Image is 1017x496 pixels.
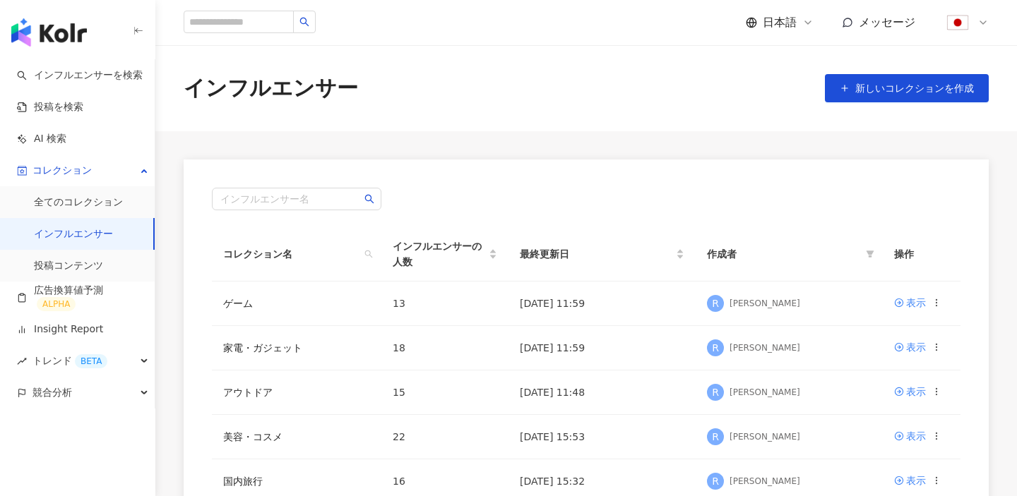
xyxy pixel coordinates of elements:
img: logo [11,18,87,47]
div: [PERSON_NAME] [730,342,800,354]
a: 投稿コンテンツ [34,259,103,273]
a: ゲーム [223,298,253,309]
span: 22 [393,431,405,442]
span: 新しいコレクションを作成 [855,83,974,94]
a: 表示 [894,339,926,355]
span: 13 [393,298,405,309]
td: [DATE] 11:59 [509,326,696,370]
div: 表示 [906,473,926,488]
div: [PERSON_NAME] [730,298,800,310]
div: BETA [75,354,107,368]
span: filter [863,243,877,265]
span: メッセージ [859,16,915,29]
span: トレンド [32,345,107,377]
img: flag-Japan-800x800.png [944,9,971,36]
span: 最終更新日 [520,246,673,262]
div: 表示 [906,295,926,310]
span: search [364,194,374,204]
a: 広告換算値予測ALPHA [17,284,143,312]
span: コレクション名 [223,246,359,262]
span: 日本語 [763,15,797,30]
span: search [299,17,309,27]
a: 国内旅行 [223,476,263,487]
th: 最終更新日 [509,227,696,282]
span: R [712,429,719,444]
div: [PERSON_NAME] [730,387,800,399]
span: R [712,473,719,489]
a: Insight Report [17,322,103,337]
a: AI 検索 [17,132,66,146]
td: [DATE] 15:53 [509,415,696,459]
button: 新しいコレクションを作成 [825,74,989,102]
a: 表示 [894,295,926,310]
a: 全てのコレクション [34,195,123,210]
span: インフルエンサーの人数 [393,238,486,270]
a: アウトドア [223,387,273,398]
td: [DATE] 11:48 [509,370,696,415]
div: 表示 [906,339,926,355]
span: コレクション [32,155,92,186]
div: インフルエンサー [184,73,358,103]
a: 美容・コスメ [223,431,282,442]
a: 表示 [894,428,926,444]
span: filter [866,250,874,258]
a: インフルエンサー [34,227,113,241]
a: 投稿を検索 [17,100,83,114]
a: 表示 [894,473,926,488]
a: searchインフルエンサーを検索 [17,68,143,83]
th: インフルエンサーの人数 [381,227,509,282]
div: 表示 [906,428,926,444]
span: 18 [393,342,405,353]
span: R [712,385,719,400]
span: 16 [393,476,405,487]
a: 表示 [894,384,926,399]
th: 操作 [883,227,961,282]
div: [PERSON_NAME] [730,431,800,443]
span: rise [17,356,27,366]
span: search [362,243,376,265]
span: 競合分析 [32,377,72,409]
div: [PERSON_NAME] [730,476,800,488]
td: [DATE] 11:59 [509,282,696,326]
span: R [712,296,719,311]
span: search [364,250,373,258]
div: 表示 [906,384,926,399]
a: 家電・ガジェット [223,342,302,353]
span: R [712,340,719,356]
span: 作成者 [707,246,860,262]
span: 15 [393,387,405,398]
